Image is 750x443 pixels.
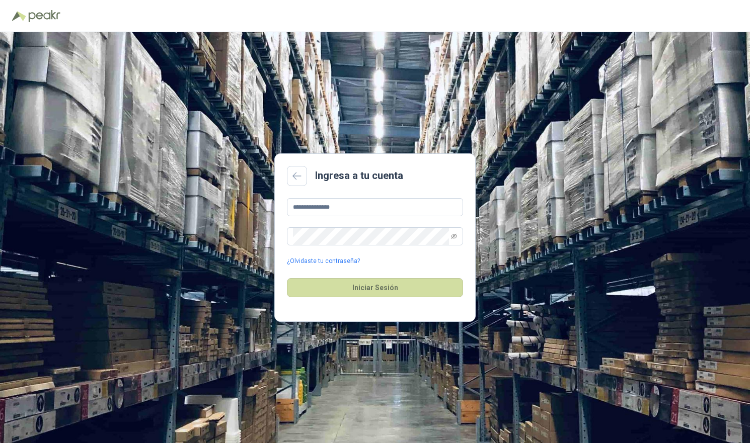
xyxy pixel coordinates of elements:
span: eye-invisible [451,233,457,239]
img: Logo [12,11,26,21]
button: Iniciar Sesión [287,278,463,297]
h2: Ingresa a tu cuenta [315,168,403,184]
img: Peakr [28,10,60,22]
a: ¿Olvidaste tu contraseña? [287,256,360,266]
